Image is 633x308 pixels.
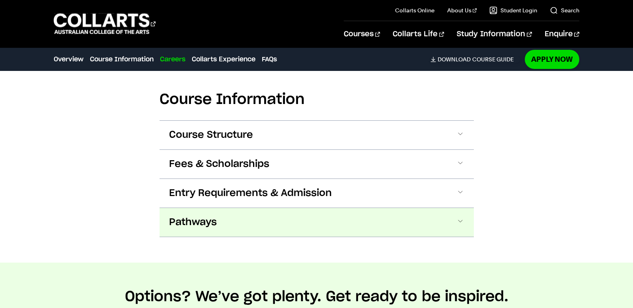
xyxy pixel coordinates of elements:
button: Pathways [160,208,474,237]
span: Download [438,56,471,63]
span: Pathways [169,216,217,229]
a: Apply Now [525,50,579,69]
a: About Us [447,6,477,14]
a: DownloadCourse Guide [430,56,520,63]
a: Careers [160,55,185,64]
h2: Options? We’ve got plenty. Get ready to be inspired. [125,288,508,306]
a: Course Information [90,55,154,64]
button: Entry Requirements & Admission [160,179,474,208]
a: Search [550,6,579,14]
a: Collarts Life [393,21,444,47]
button: Course Structure [160,121,474,149]
a: Study Information [457,21,532,47]
button: Fees & Scholarships [160,150,474,179]
a: Overview [54,55,84,64]
a: Student Login [489,6,537,14]
a: Enquire [545,21,579,47]
span: Entry Requirements & Admission [169,187,332,200]
h2: Course Information [160,91,474,108]
a: Courses [344,21,380,47]
span: Course Structure [169,129,253,141]
a: FAQs [262,55,277,64]
a: Collarts Experience [192,55,255,64]
div: Go to homepage [54,12,156,35]
span: Fees & Scholarships [169,158,269,171]
a: Collarts Online [395,6,434,14]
